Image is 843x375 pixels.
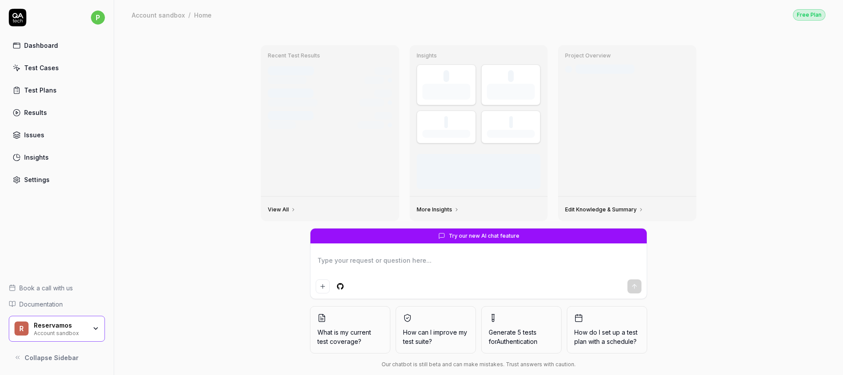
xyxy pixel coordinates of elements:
a: Book a call with us [9,283,105,293]
button: Add attachment [316,279,330,293]
div: Avg Duration [487,130,535,138]
span: Book a call with us [19,283,73,293]
div: Last crawled [DATE] [576,64,634,74]
div: Test run #1232 [268,111,313,120]
div: [DATE] [375,112,392,120]
div: Account sandbox [34,329,86,336]
a: Test Plans [9,82,105,99]
div: Test run #1233 [268,89,313,98]
button: Collapse Sidebar [9,349,105,366]
a: View All [268,206,296,213]
button: p [91,9,105,26]
span: R [14,321,29,336]
a: Test Cases [9,59,105,76]
a: Results [9,104,105,121]
div: Our chatbot is still beta and can make mistakes. Trust answers with caution. [310,361,647,368]
div: Results [24,108,47,117]
a: Dashboard [9,37,105,54]
span: Documentation [19,300,63,309]
div: Test Executions (last 30 days) [422,84,470,100]
div: Dashboard [24,41,58,50]
span: p [91,11,105,25]
div: - [509,116,513,128]
div: Account sandbox [132,11,185,19]
div: Issues [24,130,44,139]
a: Insights [9,149,105,166]
div: Test Plans [24,86,57,95]
span: Collapse Sidebar [25,353,79,362]
div: / [188,11,191,19]
div: 4h ago [374,89,392,97]
a: Settings [9,171,105,188]
div: 8/12 tests [359,99,384,107]
button: How do I set up a test plan with a schedule? [567,306,647,354]
div: - [444,116,448,128]
span: Try our new AI chat feature [449,232,519,240]
div: Home [194,11,212,19]
div: Scheduled [268,121,296,129]
span: What is my current test coverage? [317,328,383,346]
a: Edit Knowledge & Summary [565,206,644,213]
div: 12 tests [364,76,384,84]
div: Reservamos [34,321,86,329]
div: Test run #1234 [268,66,314,75]
span: Generate 5 tests for Authentication [489,329,537,345]
button: RReservamosAccount sandbox [9,316,105,342]
span: How do I set up a test plan with a schedule? [574,328,640,346]
div: Manual Trigger [268,76,306,84]
div: 0 [443,70,449,82]
h3: Insights [417,52,541,59]
button: Generate 5 tests forAuthentication [481,306,562,354]
a: Documentation [9,300,105,309]
span: How can I improve my test suite? [403,328,468,346]
div: Success Rate [422,130,470,138]
div: 2h ago [375,67,392,75]
div: 0 [508,70,514,82]
div: 12/12 tests [357,121,384,129]
button: How can I improve my test suite? [396,306,476,354]
div: GitHub Push • main [268,99,317,107]
div: Test Cases (enabled) [487,84,535,100]
div: Test Cases [24,63,59,72]
a: Issues [9,126,105,143]
div: Insights [24,153,49,162]
a: Free Plan [793,9,825,21]
h3: Recent Test Results [268,52,392,59]
div: Settings [24,175,50,184]
button: What is my current test coverage? [310,306,390,354]
h3: Project Overview [565,52,689,59]
a: More Insights [417,206,459,213]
